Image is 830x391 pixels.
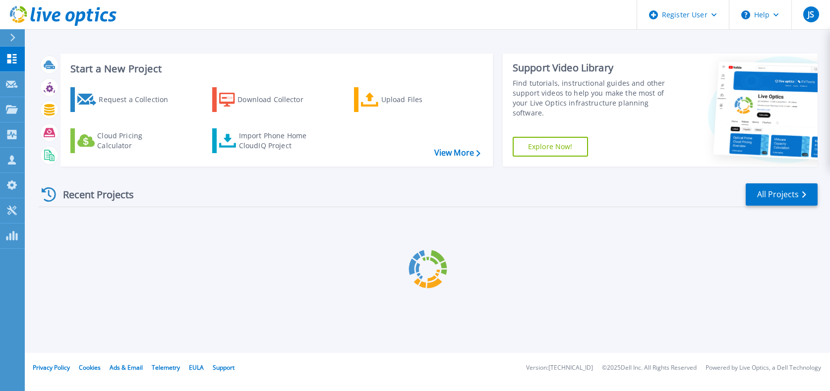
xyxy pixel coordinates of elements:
[213,363,235,372] a: Support
[38,182,147,207] div: Recent Projects
[152,363,180,372] a: Telemetry
[79,363,101,372] a: Cookies
[354,87,465,112] a: Upload Files
[381,90,461,110] div: Upload Files
[212,87,323,112] a: Download Collector
[434,148,480,158] a: View More
[70,63,480,74] h3: Start a New Project
[189,363,204,372] a: EULA
[237,90,317,110] div: Download Collector
[110,363,143,372] a: Ads & Email
[602,365,697,371] li: © 2025 Dell Inc. All Rights Reserved
[33,363,70,372] a: Privacy Policy
[513,61,672,74] div: Support Video Library
[70,87,181,112] a: Request a Collection
[513,78,672,118] div: Find tutorials, instructional guides and other support videos to help you make the most of your L...
[99,90,178,110] div: Request a Collection
[97,131,177,151] div: Cloud Pricing Calculator
[526,365,593,371] li: Version: [TECHNICAL_ID]
[706,365,821,371] li: Powered by Live Optics, a Dell Technology
[513,137,588,157] a: Explore Now!
[239,131,316,151] div: Import Phone Home CloudIQ Project
[808,10,814,18] span: JS
[70,128,181,153] a: Cloud Pricing Calculator
[746,183,818,206] a: All Projects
